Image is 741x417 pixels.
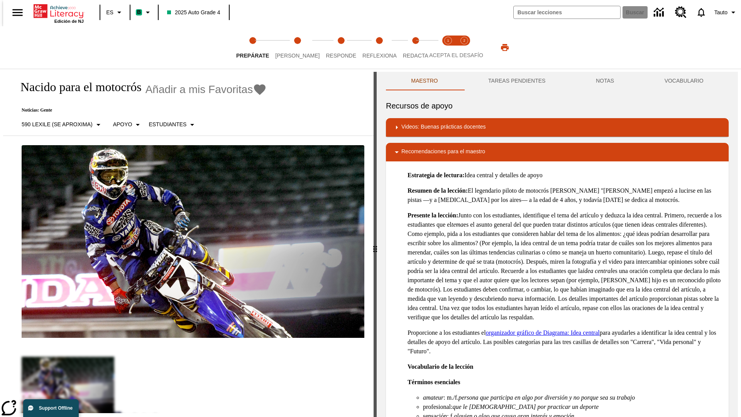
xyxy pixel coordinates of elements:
li: : m./f. [423,393,722,402]
p: Idea central y detalles de apoyo [408,171,722,180]
button: Acepta el desafío lee step 1 of 2 [437,26,459,69]
a: Centro de información [649,2,670,23]
button: Reflexiona step 4 of 5 [356,26,403,69]
span: [PERSON_NAME] [275,53,320,59]
p: Recomendaciones para el maestro [401,147,485,157]
p: El legendario piloto de motocrós [PERSON_NAME] "[PERSON_NAME] empezó a lucirse en las pistas —y a... [408,186,722,205]
span: Tauto [714,8,727,17]
em: persona que participa en algo por diversión y no porque sea su trabajo [458,394,635,401]
a: Notificaciones [691,2,711,22]
h6: Recursos de apoyo [386,100,729,112]
span: ACEPTA EL DESAFÍO [429,52,483,58]
strong: Resumen de la lección: [408,187,468,194]
p: Videos: Buenas prácticas docentes [401,123,486,132]
span: Prepárate [236,53,269,59]
button: Maestro [386,72,463,90]
button: Abrir el menú lateral [6,1,29,24]
button: Tipo de apoyo, Apoyo [110,118,146,132]
div: Recomendaciones para el maestro [386,143,729,161]
strong: Términos esenciales [408,379,460,385]
button: NOTAS [571,72,639,90]
em: tema [452,221,464,228]
text: 2 [463,39,465,42]
button: TAREAS PENDIENTES [463,72,571,90]
div: activity [377,72,738,417]
button: VOCABULARIO [639,72,729,90]
strong: Presente la lección: [408,212,458,219]
p: 590 Lexile (Se aproxima) [22,120,93,129]
span: B [137,7,141,17]
strong: Vocabulario de la lección [408,363,474,370]
button: Lenguaje: ES, Selecciona un idioma [103,5,127,19]
button: Imprimir [492,41,517,54]
span: Edición de NJ [54,19,84,24]
span: Redacta [403,53,428,59]
p: Estudiantes [149,120,186,129]
p: Noticias: Gente [12,107,267,113]
button: Añadir a mis Favoritas - Nacido para el motocrós [145,83,267,96]
button: Prepárate step 1 of 5 [230,26,275,69]
div: Instructional Panel Tabs [386,72,729,90]
span: Responde [326,53,356,59]
button: Seleccione Lexile, 590 Lexile (Se aproxima) [19,118,106,132]
div: reading [3,72,374,413]
img: El corredor de motocrós James Stewart vuela por los aires en su motocicleta de montaña [22,145,364,338]
span: Reflexiona [362,53,397,59]
p: Apoyo [113,120,132,129]
p: Junto con los estudiantes, identifique el tema del artículo y deduzca la idea central. Primero, r... [408,211,722,322]
span: 2025 Auto Grade 4 [167,8,220,17]
button: Seleccionar estudiante [145,118,200,132]
em: idea central [583,268,612,274]
strong: Estrategia de lectura: [408,172,465,178]
div: Videos: Buenas prácticas docentes [386,118,729,137]
text: 1 [447,39,449,42]
button: Perfil/Configuración [711,5,741,19]
button: Redacta step 5 of 5 [397,26,435,69]
a: Centro de recursos, Se abrirá en una pestaña nueva. [670,2,691,23]
span: Support Offline [39,405,73,411]
em: amateur [423,394,443,401]
div: Pulsa la tecla de intro o la barra espaciadora y luego presiona las flechas de derecha e izquierd... [374,72,377,417]
li: profesional: [423,402,722,412]
h1: Nacido para el motocrós [12,80,142,94]
div: Portada [34,3,84,24]
button: Support Offline [23,399,79,417]
span: ES [106,8,113,17]
button: Acepta el desafío contesta step 2 of 2 [453,26,475,69]
button: Boost El color de la clase es verde menta. Cambiar el color de la clase. [133,5,156,19]
button: Lee step 2 of 5 [269,26,326,69]
button: Responde step 3 of 5 [320,26,362,69]
span: Añadir a mis Favoritas [145,83,253,96]
a: organizador gráfico de Diagrama: Idea central [486,329,600,336]
p: Proporcione a los estudiantes el para ayudarles a identificar la idea central y los detalles de a... [408,328,722,356]
input: Buscar campo [514,6,620,19]
em: que le [DEMOGRAPHIC_DATA] por practicar un deporte [452,403,599,410]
